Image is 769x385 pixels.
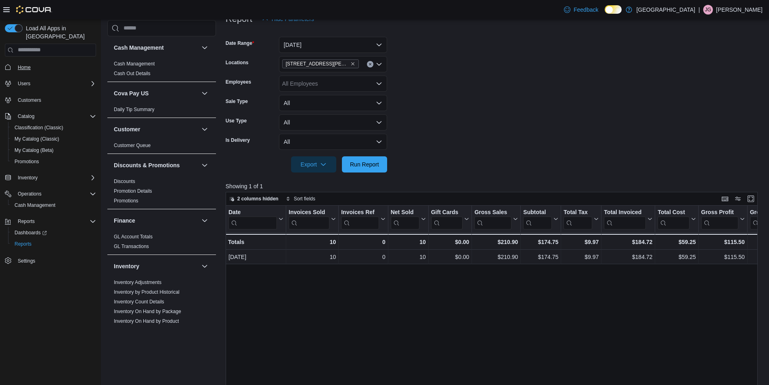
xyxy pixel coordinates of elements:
[114,217,198,225] button: Finance
[15,112,38,121] button: Catalog
[431,208,463,216] div: Gift Cards
[114,243,149,250] span: GL Transactions
[733,194,743,204] button: Display options
[431,208,469,229] button: Gift Cards
[114,125,140,133] h3: Customer
[376,61,382,67] button: Open list of options
[341,252,385,262] div: 0
[11,157,42,166] a: Promotions
[228,237,283,247] div: Totals
[294,196,315,202] span: Sort fields
[11,134,63,144] a: My Catalog (Classic)
[114,143,151,148] a: Customer Queue
[114,188,152,194] span: Promotion Details
[114,217,135,225] h3: Finance
[228,208,277,216] div: Date
[720,194,730,204] button: Keyboard shortcuts
[114,289,180,295] a: Inventory by Product Historical
[703,5,713,15] div: Jesus Gonzalez
[15,95,96,105] span: Customers
[114,299,164,305] span: Inventory Count Details
[11,228,96,238] span: Dashboards
[658,208,696,229] button: Total Cost
[390,237,425,247] div: 10
[114,89,198,97] button: Cova Pay US
[114,178,135,185] span: Discounts
[701,237,745,247] div: $115.50
[18,113,34,120] span: Catalog
[431,237,469,247] div: $0.00
[200,261,210,271] button: Inventory
[289,252,336,262] div: 10
[701,252,745,262] div: $115.50
[114,161,198,169] button: Discounts & Promotions
[237,196,279,202] span: 2 columns hidden
[200,124,210,134] button: Customer
[15,79,96,88] span: Users
[658,252,696,262] div: $59.25
[11,228,50,238] a: Dashboards
[8,133,99,145] button: My Catalog (Classic)
[15,229,47,236] span: Dashboards
[390,208,419,216] div: Net Sold
[279,114,387,130] button: All
[107,141,216,154] div: Customer
[114,309,181,314] a: Inventory On Hand by Package
[701,208,738,216] div: Gross Profit
[698,5,700,15] p: |
[226,118,247,124] label: Use Type
[283,194,318,204] button: Sort fields
[114,125,198,133] button: Customer
[342,156,387,173] button: Run Report
[11,145,57,155] a: My Catalog (Beta)
[114,234,153,240] span: GL Account Totals
[11,157,96,166] span: Promotions
[574,6,598,14] span: Feedback
[114,61,155,67] a: Cash Management
[341,208,385,229] button: Invoices Ref
[114,308,181,315] span: Inventory On Hand by Package
[226,194,282,204] button: 2 columns hidden
[18,191,42,197] span: Operations
[15,158,39,165] span: Promotions
[564,208,599,229] button: Total Tax
[431,252,469,262] div: $0.00
[18,80,30,87] span: Users
[376,80,382,87] button: Open list of options
[107,177,216,209] div: Discounts & Promotions
[564,208,592,216] div: Total Tax
[15,95,44,105] a: Customers
[11,200,96,210] span: Cash Management
[114,44,164,52] h3: Cash Management
[658,237,696,247] div: $59.25
[5,58,96,288] nav: Complex example
[228,252,283,262] div: [DATE]
[716,5,763,15] p: [PERSON_NAME]
[474,252,518,262] div: $210.90
[200,216,210,225] button: Finance
[15,255,96,265] span: Settings
[701,208,738,229] div: Gross Profit
[523,237,558,247] div: $174.75
[279,134,387,150] button: All
[341,208,379,216] div: Invoices Ref
[18,64,31,71] span: Home
[523,208,552,216] div: Subtotal
[114,198,138,204] a: Promotions
[367,61,373,67] button: Clear input
[15,189,45,199] button: Operations
[2,78,99,89] button: Users
[15,256,38,266] a: Settings
[350,160,379,168] span: Run Report
[114,262,139,270] h3: Inventory
[200,43,210,53] button: Cash Management
[289,237,336,247] div: 10
[114,71,151,76] a: Cash Out Details
[18,218,35,225] span: Reports
[18,175,38,181] span: Inventory
[341,237,385,247] div: 0
[604,208,646,216] div: Total Invoiced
